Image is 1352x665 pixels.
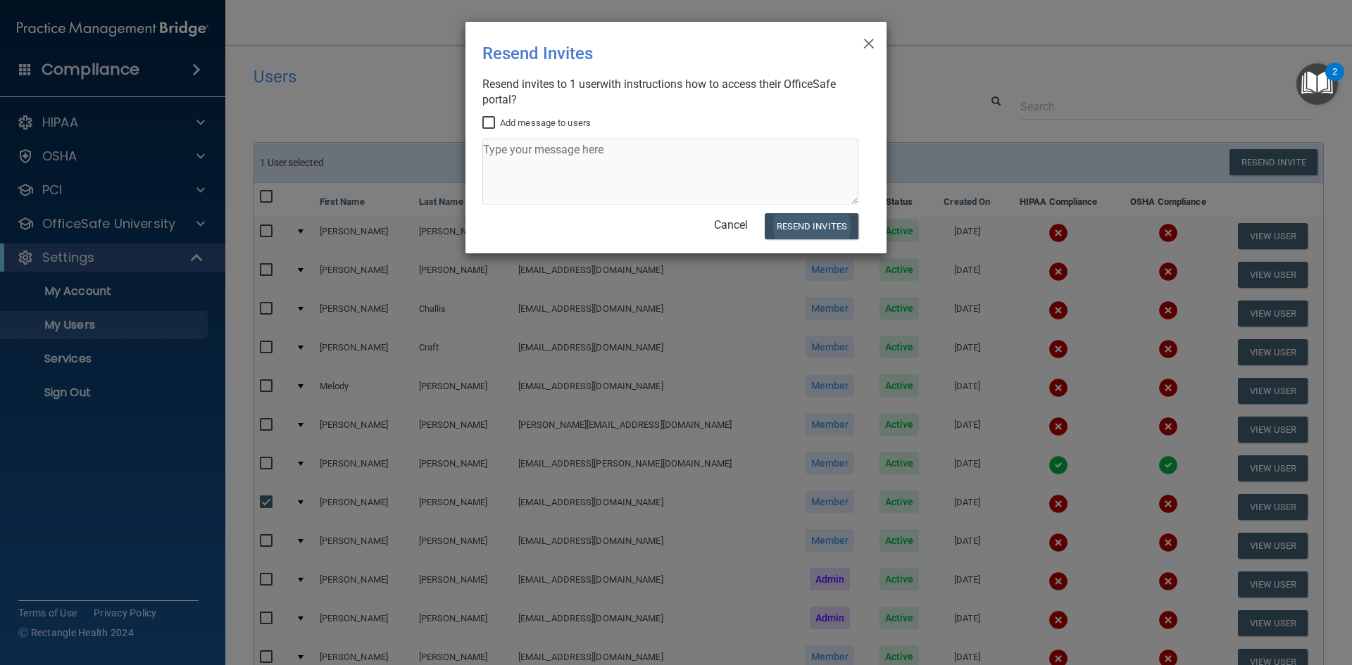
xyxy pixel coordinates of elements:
button: Resend Invites [765,213,858,239]
input: Add message to users [482,118,499,129]
div: Resend Invites [482,33,812,74]
div: Resend invites to 1 user with instructions how to access their OfficeSafe portal? [482,77,858,108]
iframe: Drift Widget Chat Controller [1108,565,1335,621]
a: Cancel [714,218,748,232]
button: Open Resource Center, 2 new notifications [1296,63,1338,105]
label: Add message to users [482,115,591,132]
span: × [863,27,875,56]
div: 2 [1332,72,1337,90]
